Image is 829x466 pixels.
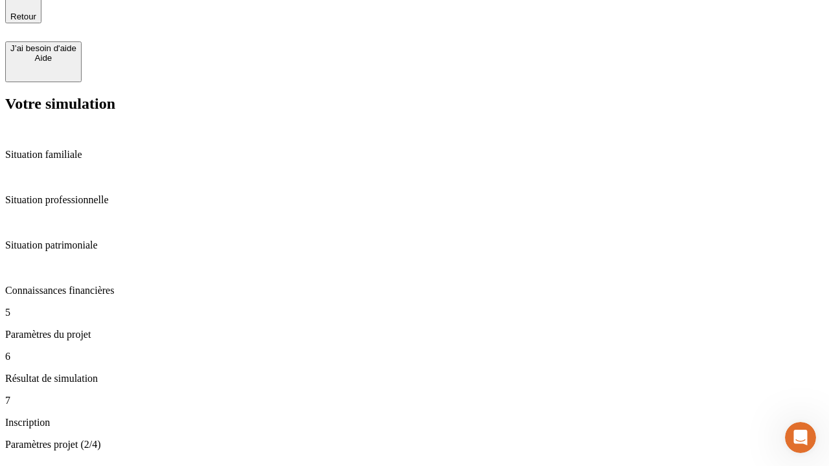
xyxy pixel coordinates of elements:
[5,95,824,113] h2: Votre simulation
[5,149,824,161] p: Situation familiale
[10,43,76,53] div: J’ai besoin d'aide
[5,439,824,450] p: Paramètres projet (2/4)
[5,395,824,406] p: 7
[5,417,824,428] p: Inscription
[5,373,824,384] p: Résultat de simulation
[10,53,76,63] div: Aide
[5,329,824,340] p: Paramètres du projet
[5,285,824,296] p: Connaissances financières
[5,41,82,82] button: J’ai besoin d'aideAide
[5,307,824,318] p: 5
[785,422,816,453] iframe: Intercom live chat
[5,194,824,206] p: Situation professionnelle
[10,12,36,21] span: Retour
[5,239,824,251] p: Situation patrimoniale
[5,351,824,362] p: 6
